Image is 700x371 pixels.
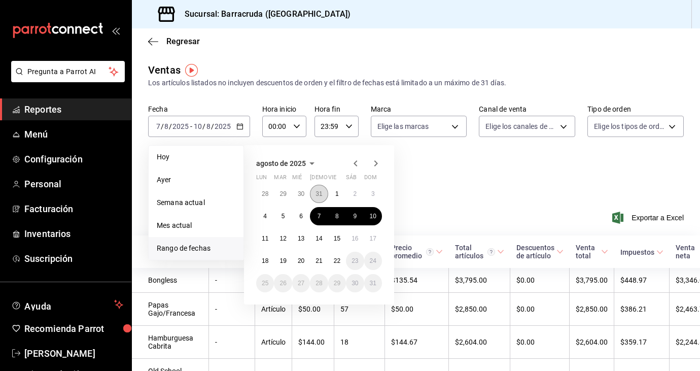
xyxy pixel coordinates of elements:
[274,174,286,185] abbr: martes
[169,122,172,130] span: /
[11,61,125,82] button: Pregunta a Parrot AI
[161,122,164,130] span: /
[370,280,376,287] abbr: 31 de agosto de 2025
[256,157,318,170] button: agosto de 2025
[256,274,274,292] button: 25 de agosto de 2025
[211,122,214,130] span: /
[310,207,328,225] button: 7 de agosto de 2025
[620,248,663,256] span: Impuestos
[449,268,510,293] td: $3,795.00
[364,252,382,270] button: 24 de agosto de 2025
[298,257,304,264] abbr: 20 de agosto de 2025
[262,257,268,264] abbr: 18 de agosto de 2025
[256,185,274,203] button: 28 de julio de 2025
[614,268,670,293] td: $448.97
[510,293,570,326] td: $0.00
[614,293,670,326] td: $386.21
[485,121,556,131] span: Elige los canales de venta
[298,235,304,242] abbr: 13 de agosto de 2025
[328,174,336,185] abbr: viernes
[157,220,235,231] span: Mes actual
[292,326,334,359] td: $144.00
[262,235,268,242] abbr: 11 de agosto de 2025
[335,190,339,197] abbr: 1 de agosto de 2025
[385,293,449,326] td: $50.00
[334,280,340,287] abbr: 29 de agosto de 2025
[209,326,255,359] td: -
[185,64,198,77] img: Tooltip marker
[148,37,200,46] button: Regresar
[310,174,370,185] abbr: jueves
[620,248,654,256] div: Impuestos
[328,229,346,248] button: 15 de agosto de 2025
[516,244,564,260] span: Descuentos de artículo
[292,274,310,292] button: 27 de agosto de 2025
[148,106,250,113] label: Fecha
[576,244,608,260] span: Venta total
[193,122,202,130] input: --
[346,229,364,248] button: 16 de agosto de 2025
[328,185,346,203] button: 1 de agosto de 2025
[255,293,292,326] td: Artículo
[292,252,310,270] button: 20 de agosto de 2025
[364,274,382,292] button: 31 de agosto de 2025
[334,293,385,326] td: 57
[352,235,358,242] abbr: 16 de agosto de 2025
[346,185,364,203] button: 2 de agosto de 2025
[570,326,614,359] td: $2,604.00
[262,190,268,197] abbr: 28 de julio de 2025
[570,268,614,293] td: $3,795.00
[346,274,364,292] button: 30 de agosto de 2025
[364,207,382,225] button: 10 de agosto de 2025
[262,280,268,287] abbr: 25 de agosto de 2025
[292,174,302,185] abbr: miércoles
[24,227,123,241] span: Inventarios
[316,257,322,264] abbr: 21 de agosto de 2025
[318,213,321,220] abbr: 7 de agosto de 2025
[24,127,123,141] span: Menú
[255,326,292,359] td: Artículo
[594,121,665,131] span: Elige los tipos de orden
[256,229,274,248] button: 11 de agosto de 2025
[274,185,292,203] button: 29 de julio de 2025
[352,257,358,264] abbr: 23 de agosto de 2025
[310,252,328,270] button: 21 de agosto de 2025
[516,244,554,260] div: Descuentos de artículo
[279,257,286,264] abbr: 19 de agosto de 2025
[570,293,614,326] td: $2,850.00
[274,252,292,270] button: 19 de agosto de 2025
[24,252,123,265] span: Suscripción
[298,280,304,287] abbr: 27 de agosto de 2025
[7,74,125,84] a: Pregunta a Parrot AI
[148,78,684,88] div: Los artículos listados no incluyen descuentos de orden y el filtro de fechas está limitado a un m...
[587,106,684,113] label: Tipo de orden
[274,229,292,248] button: 12 de agosto de 2025
[328,252,346,270] button: 22 de agosto de 2025
[510,326,570,359] td: $0.00
[166,37,200,46] span: Regresar
[209,293,255,326] td: -
[190,122,192,130] span: -
[24,322,123,335] span: Recomienda Parrot
[614,212,684,224] button: Exportar a Excel
[172,122,189,130] input: ----
[24,347,123,360] span: [PERSON_NAME]
[370,213,376,220] abbr: 10 de agosto de 2025
[346,174,357,185] abbr: sábado
[132,268,209,293] td: Bongless
[426,248,434,256] svg: Precio promedio = Total artículos / cantidad
[262,106,306,113] label: Hora inicio
[510,268,570,293] td: $0.00
[177,8,351,20] h3: Sucursal: Barracruda ([GEOGRAPHIC_DATA])
[334,257,340,264] abbr: 22 de agosto de 2025
[292,229,310,248] button: 13 de agosto de 2025
[279,280,286,287] abbr: 26 de agosto de 2025
[256,207,274,225] button: 4 de agosto de 2025
[370,257,376,264] abbr: 24 de agosto de 2025
[256,159,306,167] span: agosto de 2025
[377,121,429,131] span: Elige las marcas
[328,207,346,225] button: 8 de agosto de 2025
[132,293,209,326] td: Papas Gajo/Francesa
